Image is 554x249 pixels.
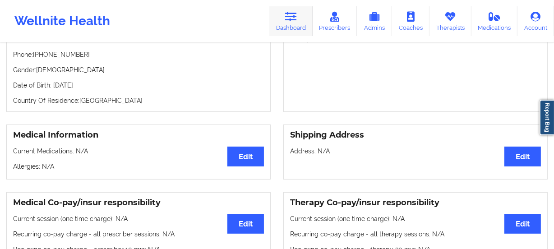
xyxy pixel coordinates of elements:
[227,214,264,234] button: Edit
[540,100,554,135] a: Report Bug
[392,6,429,36] a: Coaches
[517,6,554,36] a: Account
[269,6,313,36] a: Dashboard
[13,81,264,90] p: Date of Birth: [DATE]
[13,65,264,74] p: Gender: [DEMOGRAPHIC_DATA]
[290,230,541,239] p: Recurring co-pay charge - all therapy sessions : N/A
[13,50,264,59] p: Phone: [PHONE_NUMBER]
[13,147,264,156] p: Current Medications: N/A
[471,6,518,36] a: Medications
[13,198,264,208] h3: Medical Co-pay/insur responsibility
[13,130,264,140] h3: Medical Information
[290,147,541,156] p: Address: N/A
[13,230,264,239] p: Recurring co-pay charge - all prescriber sessions : N/A
[290,214,541,223] p: Current session (one time charge): N/A
[13,214,264,223] p: Current session (one time charge): N/A
[13,96,264,105] p: Country Of Residence: [GEOGRAPHIC_DATA]
[429,6,471,36] a: Therapists
[227,147,264,166] button: Edit
[313,6,357,36] a: Prescribers
[290,198,541,208] h3: Therapy Co-pay/insur responsibility
[504,214,541,234] button: Edit
[357,6,392,36] a: Admins
[504,147,541,166] button: Edit
[13,162,264,171] p: Allergies: N/A
[290,130,541,140] h3: Shipping Address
